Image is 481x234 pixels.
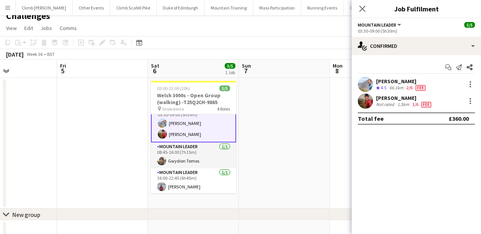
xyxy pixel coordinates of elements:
[151,81,236,193] app-job-card: 03:00-23:00 (20h)5/5Welsh 3000s - Open Group (walking) -T25Q2CH-9865 Snowdonia4 RolesEvent Team C...
[253,0,301,15] button: Mass Participation
[6,25,17,32] span: View
[25,51,44,57] span: Week 36
[358,28,475,34] div: 03:30-09:00 (5h30m)
[205,0,253,15] button: Mountain Training
[358,22,402,28] button: Mountain Leader
[376,95,433,101] div: [PERSON_NAME]
[225,63,235,69] span: 5/5
[151,92,236,106] h3: Welsh 3000s - Open Group (walking) -T25Q2CH-9865
[464,22,475,28] span: 5/5
[73,0,110,15] button: Other Events
[151,168,236,194] app-card-role: Mountain Leader1/116:00-22:45 (6h45m)[PERSON_NAME]
[376,78,427,85] div: [PERSON_NAME]
[157,85,190,91] span: 03:00-23:00 (20h)
[38,23,55,33] a: Jobs
[414,85,427,91] div: Crew has different fees then in role
[225,70,235,75] div: 1 Job
[151,104,236,142] app-card-role: Mountain Leader2/203:30-09:00 (5h30m)[PERSON_NAME][PERSON_NAME]
[59,66,66,75] span: 5
[47,51,55,57] div: BST
[3,23,20,33] a: View
[150,66,159,75] span: 6
[110,0,157,15] button: Climb Scafell Pike
[352,4,481,14] h3: Job Fulfilment
[332,66,343,75] span: 8
[217,106,230,112] span: 4 Roles
[16,0,73,15] button: Climb [PERSON_NAME]
[12,211,40,218] div: New group
[57,23,80,33] a: Comms
[352,37,481,55] div: Confirmed
[388,85,405,91] div: 66.1km
[241,66,251,75] span: 7
[41,25,52,32] span: Jobs
[151,142,236,168] app-card-role: Mountain Leader1/108:45-16:00 (7h15m)Gwydion Tomos
[21,23,36,33] a: Edit
[406,85,413,90] app-skills-label: 2/6
[151,62,159,69] span: Sat
[60,62,66,69] span: Fri
[358,115,384,122] div: Total fee
[376,101,396,108] div: Not rated
[6,51,24,58] div: [DATE]
[301,0,344,15] button: Running Events
[157,0,205,15] button: Duke of Edinburgh
[344,0,387,15] button: Climb Snowdon
[381,85,386,90] span: 4.5
[412,101,418,107] app-skills-label: 1/6
[416,85,425,91] span: Fee
[449,115,469,122] div: £360.00
[162,106,184,112] span: Snowdonia
[60,25,77,32] span: Comms
[6,10,50,22] h1: Challenges
[242,62,251,69] span: Sun
[358,22,396,28] span: Mountain Leader
[420,101,433,108] div: Crew has different fees then in role
[333,62,343,69] span: Mon
[421,102,431,108] span: Fee
[219,85,230,91] span: 5/5
[24,25,33,32] span: Edit
[396,101,411,108] div: 1.5km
